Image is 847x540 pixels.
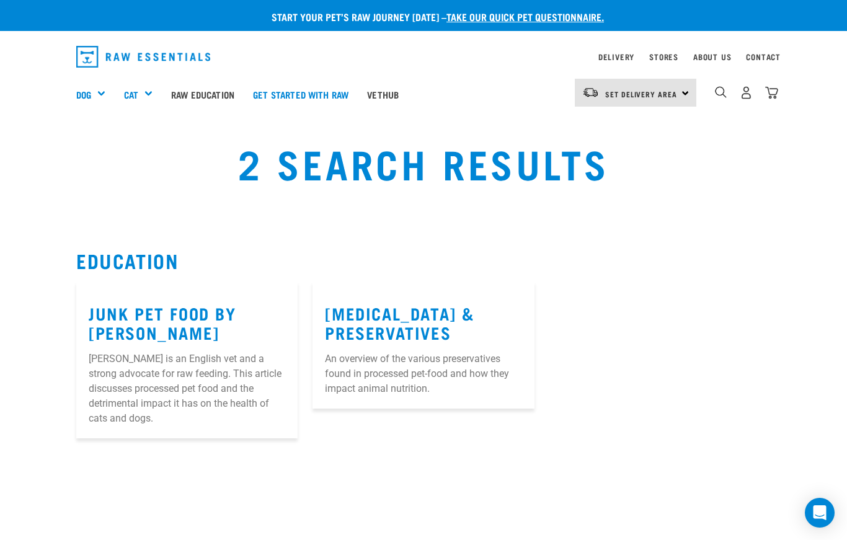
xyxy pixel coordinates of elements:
[746,55,781,59] a: Contact
[89,308,236,337] a: Junk Pet Food by [PERSON_NAME]
[162,69,244,119] a: Raw Education
[358,69,408,119] a: Vethub
[740,86,753,99] img: user.png
[164,140,684,185] h1: 2 Search Results
[325,352,521,396] p: An overview of the various preservatives found in processed pet-food and how they impact animal n...
[325,308,474,337] a: [MEDICAL_DATA] & Preservatives
[76,87,91,102] a: Dog
[76,46,210,68] img: Raw Essentials Logo
[582,87,599,98] img: van-moving.png
[649,55,678,59] a: Stores
[805,498,835,528] div: Open Intercom Messenger
[446,14,604,19] a: take our quick pet questionnaire.
[605,92,677,96] span: Set Delivery Area
[765,86,778,99] img: home-icon@2x.png
[76,249,771,272] h2: Education
[715,86,727,98] img: home-icon-1@2x.png
[693,55,731,59] a: About Us
[89,352,285,426] p: [PERSON_NAME] is an English vet and a strong advocate for raw feeding. This article discusses pro...
[124,87,138,102] a: Cat
[66,41,781,73] nav: dropdown navigation
[244,69,358,119] a: Get started with Raw
[598,55,634,59] a: Delivery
